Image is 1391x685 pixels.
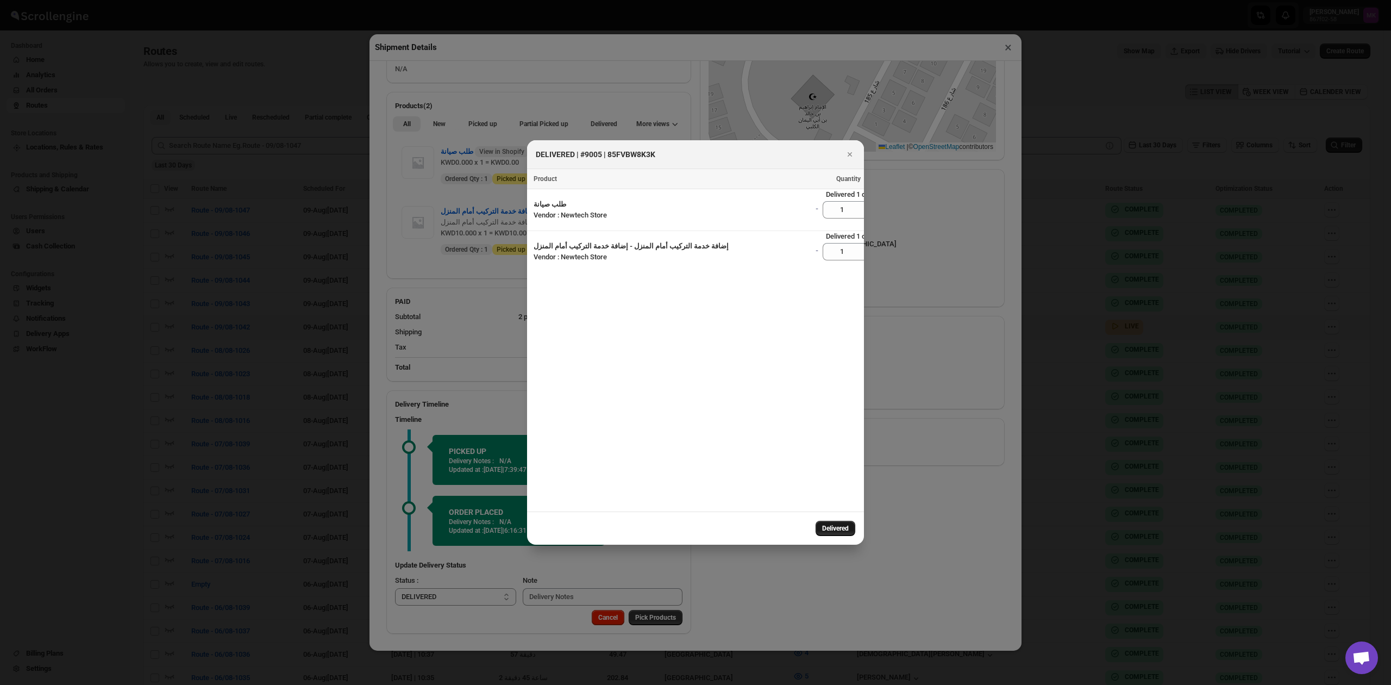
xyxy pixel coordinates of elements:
span: Delivered 1 of 1 [811,231,889,242]
a: - [811,242,823,261]
button: Close [842,147,857,162]
span: Product [534,175,557,183]
h2: DELIVERED | #9005 | 85FVBW8K3K [536,149,655,160]
span: - [816,204,818,213]
span: Delivered [822,524,849,533]
span: - [816,246,818,254]
h3: طلب صيانة [534,199,807,210]
button: Delivered [816,521,855,536]
a: دردشة مفتوحة [1345,642,1378,674]
span: Vendor : Newtech Store [534,211,607,219]
h3: إضافة خدمة التركيب أمام المنزل - إضافة خدمة التركيب أمام المنزل [534,241,807,252]
a: - [811,200,823,220]
span: Quantity [836,175,861,183]
span: Vendor : Newtech Store [534,253,607,261]
span: Delivered 1 of 1 [811,189,889,200]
